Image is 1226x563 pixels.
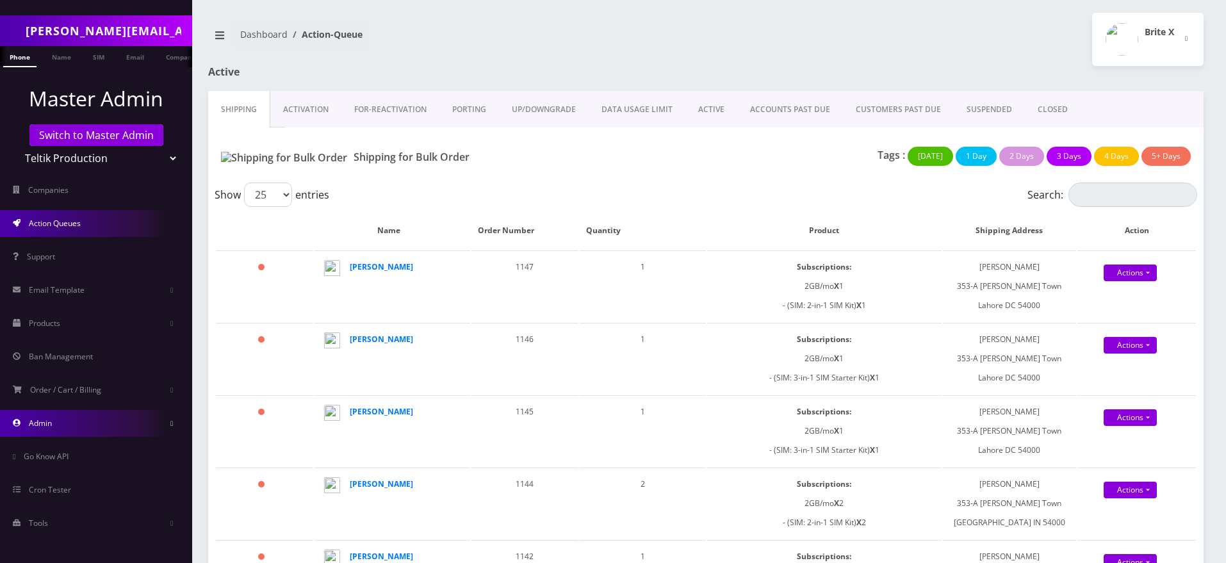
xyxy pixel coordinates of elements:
td: 2GB/mo 1 - (SIM: 3-in-1 SIM Starter Kit) 1 [707,323,942,394]
a: FOR-REActivation [341,91,439,128]
nav: breadcrumb [208,21,696,58]
a: Activation [270,91,341,128]
label: Show entries [215,183,329,207]
a: CLOSED [1025,91,1081,128]
a: [PERSON_NAME] [350,406,413,417]
button: 5+ Days [1141,147,1191,166]
b: Subscriptions: [797,551,851,562]
td: 1 [580,250,706,322]
span: Email Template [29,284,85,295]
b: Subscriptions: [797,406,851,417]
span: Action Queues [29,218,81,229]
td: 2GB/mo 2 - (SIM: 2-in-1 SIM Kit) 2 [707,468,942,539]
th: Name: activate to sort column ascending [315,212,470,249]
button: 2 Days [999,147,1044,166]
a: Shipping [208,91,270,128]
td: [PERSON_NAME] 353-A [PERSON_NAME] Town [GEOGRAPHIC_DATA] IN 54000 [943,468,1076,539]
th: Quantity: activate to sort column ascending [580,212,706,249]
th: Product [707,212,942,249]
a: ACTIVE [685,91,737,128]
h1: Shipping for Bulk Order [221,151,532,164]
td: 1144 [471,468,578,539]
input: Search in Company [26,19,189,43]
button: [DATE] [908,147,953,166]
a: ACCOUNTS PAST DUE [737,91,843,128]
b: Subscriptions: [797,334,851,345]
li: Action-Queue [288,28,363,41]
th: : activate to sort column ascending [216,212,313,249]
span: Go Know API [24,451,69,462]
b: X [870,372,875,383]
a: DATA USAGE LIMIT [589,91,685,128]
b: X [834,281,839,291]
span: Ban Management [29,351,93,362]
td: 2GB/mo 1 - (SIM: 3-in-1 SIM Starter Kit) 1 [707,395,942,466]
button: Brite X [1092,13,1204,66]
a: [PERSON_NAME] [350,551,413,562]
p: Tags : [878,147,905,163]
input: Search: [1068,183,1197,207]
span: Cron Tester [29,484,71,495]
select: Showentries [244,183,292,207]
img: Shipping for Bulk Order [221,152,347,164]
button: 3 Days [1047,147,1091,166]
b: X [870,445,875,455]
a: Company [159,46,202,66]
button: 4 Days [1094,147,1139,166]
a: CUSTOMERS PAST DUE [843,91,954,128]
h1: Active [208,66,527,78]
a: Actions [1104,482,1157,498]
th: Shipping Address [943,212,1076,249]
td: [PERSON_NAME] 353-A [PERSON_NAME] Town Lahore DC 54000 [943,323,1076,394]
td: 1 [580,323,706,394]
td: 1147 [471,250,578,322]
td: 1146 [471,323,578,394]
a: [PERSON_NAME] [350,334,413,345]
a: Actions [1104,337,1157,354]
span: Admin [29,418,52,428]
td: 1145 [471,395,578,466]
a: SUSPENDED [954,91,1025,128]
b: X [834,353,839,364]
span: Order / Cart / Billing [30,384,101,395]
a: Actions [1104,409,1157,426]
b: X [856,517,862,528]
a: Name [45,46,78,66]
a: [PERSON_NAME] [350,261,413,272]
a: Dashboard [240,28,288,40]
b: X [856,300,862,311]
h2: Brite X [1145,27,1174,38]
a: UP/DOWNGRADE [499,91,589,128]
button: 1 Day [956,147,997,166]
a: Switch to Master Admin [29,124,163,146]
span: Support [27,251,55,262]
a: Email [120,46,151,66]
td: 2GB/mo 1 - (SIM: 2-in-1 SIM Kit) 1 [707,250,942,322]
td: [PERSON_NAME] 353-A [PERSON_NAME] Town Lahore DC 54000 [943,250,1076,322]
b: Subscriptions: [797,478,851,489]
th: Order Number: activate to sort column ascending [471,212,578,249]
td: 1 [580,395,706,466]
a: Phone [3,46,37,67]
span: Companies [28,184,69,195]
b: X [834,498,839,509]
a: [PERSON_NAME] [350,478,413,489]
a: PORTING [439,91,499,128]
span: Products [29,318,60,329]
label: Search: [1027,183,1197,207]
b: X [834,425,839,436]
a: Actions [1104,265,1157,281]
td: [PERSON_NAME] 353-A [PERSON_NAME] Town Lahore DC 54000 [943,395,1076,466]
th: Action [1077,212,1196,249]
b: Subscriptions: [797,261,851,272]
td: 2 [580,468,706,539]
a: SIM [86,46,111,66]
span: Tools [29,518,48,528]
